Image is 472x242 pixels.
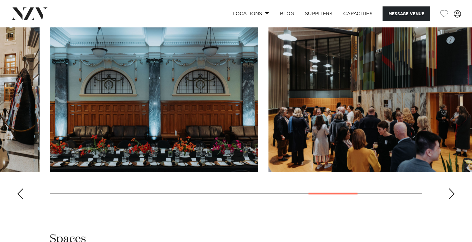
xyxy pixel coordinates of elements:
[383,6,430,21] button: Message Venue
[227,6,275,21] a: Locations
[338,6,378,21] a: Capacities
[300,6,338,21] a: SUPPLIERS
[11,7,48,20] img: nzv-logo.png
[50,19,258,172] swiper-slide: 10 / 13
[275,6,300,21] a: BLOG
